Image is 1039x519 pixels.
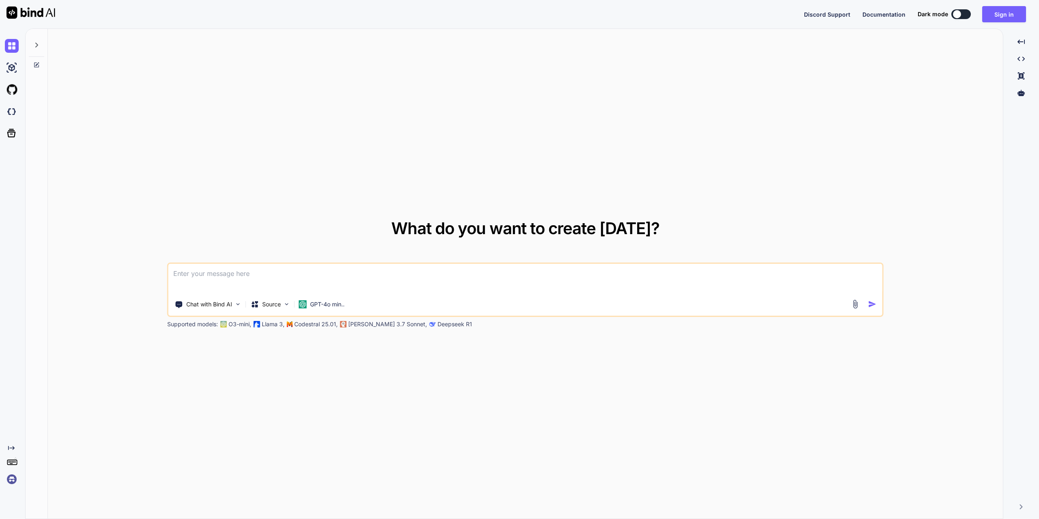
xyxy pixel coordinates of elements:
p: Chat with Bind AI [186,300,232,308]
button: Discord Support [804,10,850,19]
p: [PERSON_NAME] 3.7 Sonnet, [348,320,427,328]
img: GPT-4o mini [299,300,307,308]
p: Llama 3, [262,320,285,328]
span: Dark mode [918,10,948,18]
img: Pick Models [283,301,290,308]
img: Pick Tools [235,301,241,308]
img: claude [340,321,347,327]
span: Documentation [862,11,905,18]
img: githubLight [5,83,19,97]
img: claude [429,321,436,327]
span: What do you want to create [DATE]? [391,218,660,238]
img: attachment [851,299,860,309]
p: Supported models: [167,320,218,328]
p: Source [262,300,281,308]
img: Bind AI [6,6,55,19]
p: O3-mini, [228,320,251,328]
img: Mistral-AI [287,321,293,327]
img: signin [5,472,19,486]
button: Sign in [982,6,1026,22]
img: ai-studio [5,61,19,75]
p: GPT-4o min.. [310,300,345,308]
p: Deepseek R1 [438,320,472,328]
img: GPT-4 [220,321,227,327]
span: Discord Support [804,11,850,18]
img: chat [5,39,19,53]
p: Codestral 25.01, [294,320,338,328]
button: Documentation [862,10,905,19]
img: icon [868,300,877,308]
img: Llama2 [254,321,260,327]
img: darkCloudIdeIcon [5,105,19,118]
